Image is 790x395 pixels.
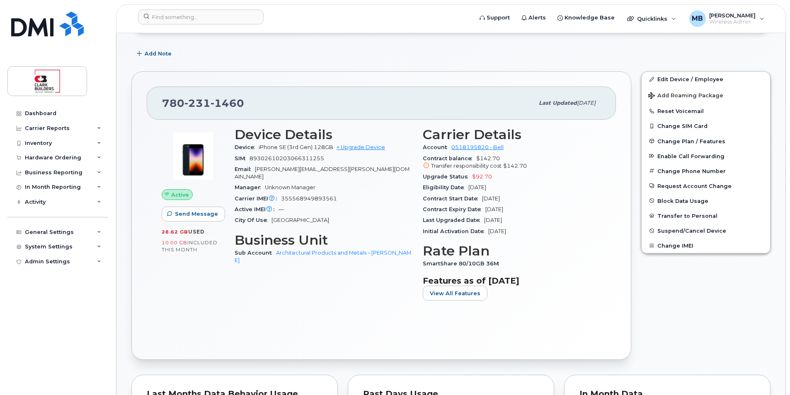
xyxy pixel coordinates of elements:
span: Change Plan / Features [657,138,725,144]
button: Transfer to Personal [642,208,770,223]
span: 28.62 GB [162,229,188,235]
span: Manager [235,184,265,190]
a: Knowledge Base [552,10,620,26]
button: Reset Voicemail [642,104,770,118]
span: Email [235,166,255,172]
h3: Business Unit [235,233,413,248]
span: 89302610203066311255 [250,155,324,161]
span: Contract Expiry Date [423,206,485,212]
span: — [279,206,284,212]
span: included this month [162,239,218,253]
span: Sub Account [235,250,276,256]
span: $142.70 [503,163,527,169]
span: SmartShare 80/10GB 36M [423,260,503,267]
a: Alerts [516,10,552,26]
span: [DATE] [488,228,506,234]
h3: Carrier Details [423,127,601,142]
span: [DATE] [482,195,500,202]
a: Support [474,10,516,26]
span: iPhone SE (3rd Gen) 128GB [259,144,333,150]
div: Quicklinks [621,10,682,27]
a: Architectural Products and Metals – [PERSON_NAME] [235,250,411,263]
span: [DATE] [468,184,486,190]
span: City Of Use [235,217,271,223]
span: Initial Activation Date [423,228,488,234]
span: Last Upgraded Date [423,217,484,223]
img: image20231002-3703462-1angbar.jpeg [168,131,218,181]
h3: Features as of [DATE] [423,276,601,286]
button: Change IMEI [642,238,770,253]
button: Suspend/Cancel Device [642,223,770,238]
button: Request Account Change [642,178,770,193]
span: View All Features [430,289,480,297]
button: Change Phone Number [642,164,770,178]
span: [DATE] [485,206,503,212]
iframe: Messenger Launcher [754,359,784,389]
span: $92.70 [472,173,492,180]
span: 1460 [211,97,244,109]
span: 780 [162,97,244,109]
span: Support [487,14,510,22]
span: Active [171,191,189,199]
button: Enable Call Forwarding [642,149,770,164]
span: SIM [235,155,250,161]
button: Add Note [131,46,179,61]
span: Carrier IMEI [235,195,281,202]
span: Alerts [528,14,546,22]
span: Account [423,144,451,150]
span: Unknown Manager [265,184,315,190]
button: Change Plan / Features [642,134,770,149]
button: Change SIM Card [642,118,770,133]
span: [PERSON_NAME][EMAIL_ADDRESS][PERSON_NAME][DOMAIN_NAME] [235,166,410,180]
button: Block Data Usage [642,193,770,208]
span: Contract Start Date [423,195,482,202]
span: Knowledge Base [565,14,615,22]
span: 231 [184,97,211,109]
span: [GEOGRAPHIC_DATA] [271,217,329,223]
span: Enable Call Forwarding [657,153,725,159]
span: Contract balance [423,155,476,161]
span: Wireless Admin [709,19,756,25]
span: Quicklinks [637,15,667,22]
input: Find something... [138,10,264,24]
div: Matthew Buttrey [683,10,770,27]
span: Eligibility Date [423,184,468,190]
a: Edit Device / Employee [642,72,770,87]
span: Add Roaming Package [648,92,723,100]
span: Device [235,144,259,150]
span: [PERSON_NAME] [709,12,756,19]
a: + Upgrade Device [337,144,385,150]
span: Transfer responsibility cost [431,163,502,169]
span: Send Message [175,210,218,218]
h3: Rate Plan [423,243,601,258]
span: 10.00 GB [162,240,187,246]
span: Active IMEI [235,206,279,212]
span: [DATE] [484,217,502,223]
h3: Device Details [235,127,413,142]
button: View All Features [423,286,487,301]
a: 0518195820 - Bell [451,144,504,150]
span: Last updated [539,100,577,106]
span: $142.70 [423,155,601,170]
span: Upgrade Status [423,173,472,180]
span: Add Note [145,50,172,58]
span: used [188,229,205,235]
span: MB [692,14,703,24]
span: Suspend/Cancel Device [657,228,726,234]
span: 355568949893561 [281,195,337,202]
button: Send Message [162,207,225,222]
button: Add Roaming Package [642,87,770,104]
span: [DATE] [577,100,596,106]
